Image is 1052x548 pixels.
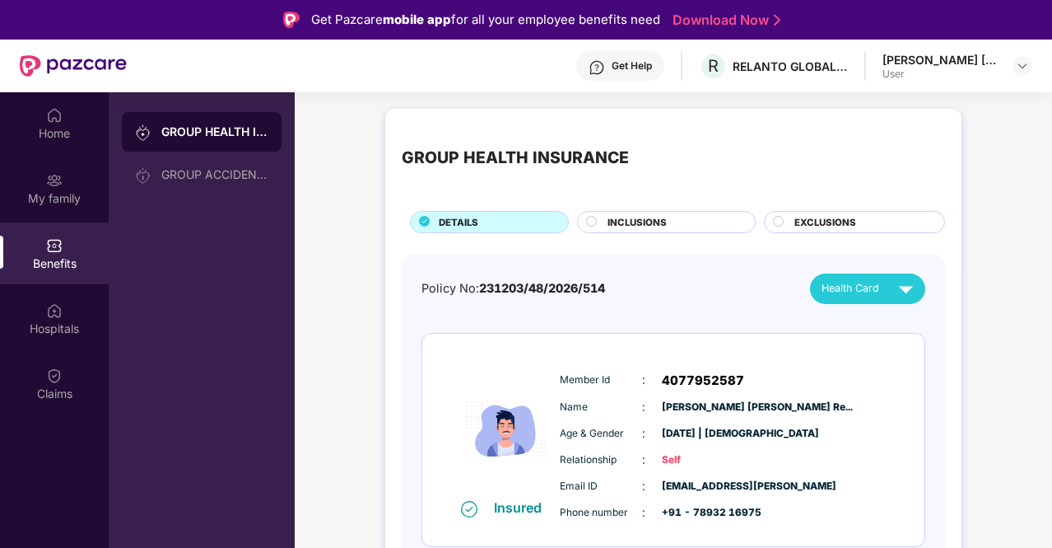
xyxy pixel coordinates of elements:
[560,372,642,388] span: Member Id
[882,68,998,81] div: User
[810,274,925,304] button: Health Card
[662,505,744,521] span: +91 - 78932 16975
[560,505,642,521] span: Phone number
[642,371,645,389] span: :
[383,12,451,27] strong: mobile app
[642,477,645,495] span: :
[607,215,667,230] span: INCLUSIONS
[457,363,556,499] img: icon
[20,55,127,77] img: New Pazcare Logo
[461,501,477,518] img: svg+xml;base64,PHN2ZyB4bWxucz0iaHR0cDovL3d3dy53My5vcmcvMjAwMC9zdmciIHdpZHRoPSIxNiIgaGVpZ2h0PSIxNi...
[311,10,660,30] div: Get Pazcare for all your employee benefits need
[46,172,63,189] img: svg+xml;base64,PHN2ZyB3aWR0aD0iMjAiIGhlaWdodD0iMjAiIHZpZXdCb3g9IjAgMCAyMCAyMCIgZmlsbD0ibm9uZSIgeG...
[794,215,856,230] span: EXCLUSIONS
[662,371,744,391] span: 4077952587
[46,107,63,124] img: svg+xml;base64,PHN2ZyBpZD0iSG9tZSIgeG1sbnM9Imh0dHA6Ly93d3cudzMub3JnLzIwMDAvc3ZnIiB3aWR0aD0iMjAiIG...
[402,145,629,171] div: GROUP HEALTH INSURANCE
[642,398,645,416] span: :
[733,59,848,74] div: RELANTO GLOBAL PRIVATE LIMITED
[494,499,552,516] div: Insured
[891,274,920,303] img: svg+xml;base64,PHN2ZyB4bWxucz0iaHR0cDovL3d3dy53My5vcmcvMjAwMC9zdmciIHZpZXdCb3g9IjAgMCAyNCAyNCIgd2...
[612,59,652,73] div: Get Help
[662,452,744,468] span: Self
[642,424,645,443] span: :
[642,504,645,522] span: :
[642,451,645,469] span: :
[662,479,744,494] span: [EMAIL_ADDRESS][PERSON_NAME]
[46,302,63,319] img: svg+xml;base64,PHN2ZyBpZD0iSG9zcGl0YWxzIiB4bWxucz0iaHR0cDovL3d3dy53My5vcmcvMjAwMC9zdmciIHdpZHRoPS...
[673,12,775,29] a: Download Now
[560,400,642,415] span: Name
[46,368,63,384] img: svg+xml;base64,PHN2ZyBpZD0iQ2xhaW0iIHhtbG5zPSJodHRwOi8vd3d3LnczLm9yZy8yMDAwL3N2ZyIgd2lkdGg9IjIwIi...
[135,167,151,184] img: svg+xml;base64,PHN2ZyB3aWR0aD0iMjAiIGhlaWdodD0iMjAiIHZpZXdCb3g9IjAgMCAyMCAyMCIgZmlsbD0ibm9uZSIgeG...
[560,452,642,468] span: Relationship
[421,279,605,298] div: Policy No:
[283,12,300,28] img: Logo
[708,56,719,76] span: R
[560,426,642,442] span: Age & Gender
[479,281,605,295] span: 231203/48/2026/514
[662,426,744,442] span: [DATE] | [DEMOGRAPHIC_DATA]
[774,12,780,29] img: Stroke
[589,59,605,76] img: svg+xml;base64,PHN2ZyBpZD0iSGVscC0zMngzMiIgeG1sbnM9Imh0dHA6Ly93d3cudzMub3JnLzIwMDAvc3ZnIiB3aWR0aD...
[161,124,268,140] div: GROUP HEALTH INSURANCE
[161,168,268,181] div: GROUP ACCIDENTAL INSURANCE
[1016,59,1029,73] img: svg+xml;base64,PHN2ZyBpZD0iRHJvcGRvd24tMzJ4MzIiIHhtbG5zPSJodHRwOi8vd3d3LnczLm9yZy8yMDAwL3N2ZyIgd2...
[662,400,744,415] span: [PERSON_NAME] [PERSON_NAME] Re...
[46,237,63,254] img: svg+xml;base64,PHN2ZyBpZD0iQmVuZWZpdHMiIHhtbG5zPSJodHRwOi8vd3d3LnczLm9yZy8yMDAwL3N2ZyIgd2lkdGg9Ij...
[882,52,998,68] div: [PERSON_NAME] [PERSON_NAME]
[560,479,642,494] span: Email ID
[439,215,478,230] span: DETAILS
[135,124,151,141] img: svg+xml;base64,PHN2ZyB3aWR0aD0iMjAiIGhlaWdodD0iMjAiIHZpZXdCb3g9IjAgMCAyMCAyMCIgZmlsbD0ibm9uZSIgeG...
[822,280,879,297] span: Health Card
